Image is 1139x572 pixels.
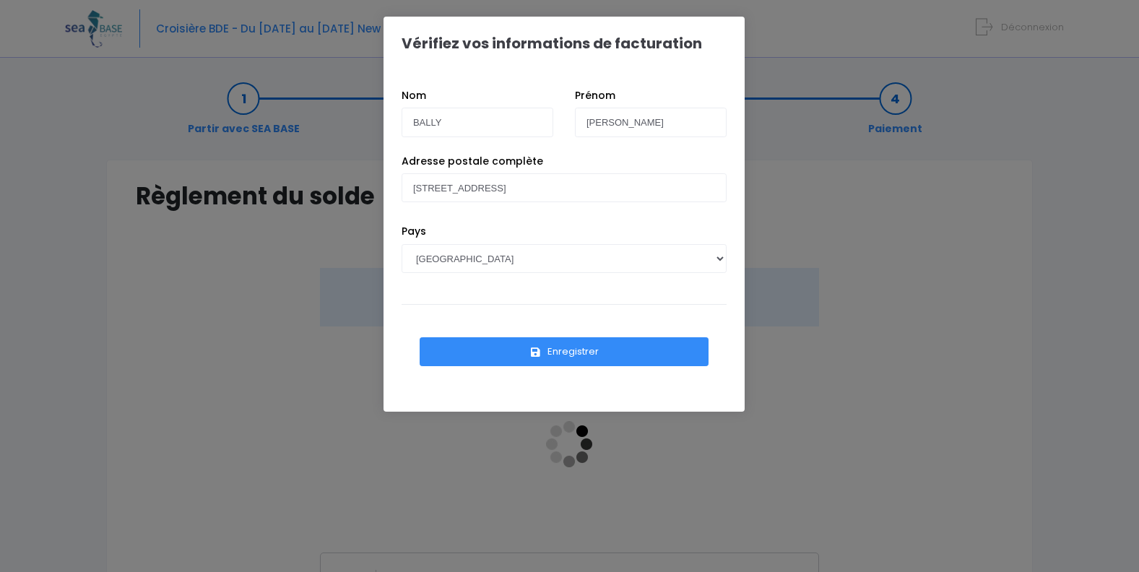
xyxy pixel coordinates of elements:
button: Enregistrer [420,337,709,366]
label: Pays [402,224,426,239]
label: Nom [402,88,426,103]
label: Prénom [575,88,615,103]
h1: Vérifiez vos informations de facturation [402,35,702,52]
label: Adresse postale complète [402,154,543,169]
